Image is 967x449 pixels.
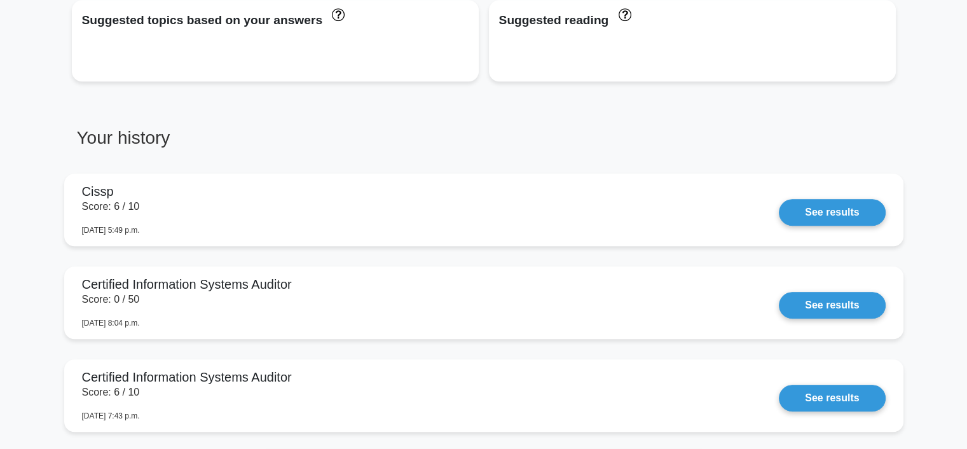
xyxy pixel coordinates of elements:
div: Suggested reading [499,10,886,31]
a: See results [779,292,885,319]
a: See results [779,199,885,226]
a: These concepts have been answered less than 50% correct. The guides disapear when you answer ques... [615,7,631,20]
a: These topics have been answered less than 50% correct. Topics disapear when you answer questions ... [329,7,345,20]
a: See results [779,385,885,411]
div: Suggested topics based on your answers [82,10,469,31]
h3: Your history [72,127,476,159]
